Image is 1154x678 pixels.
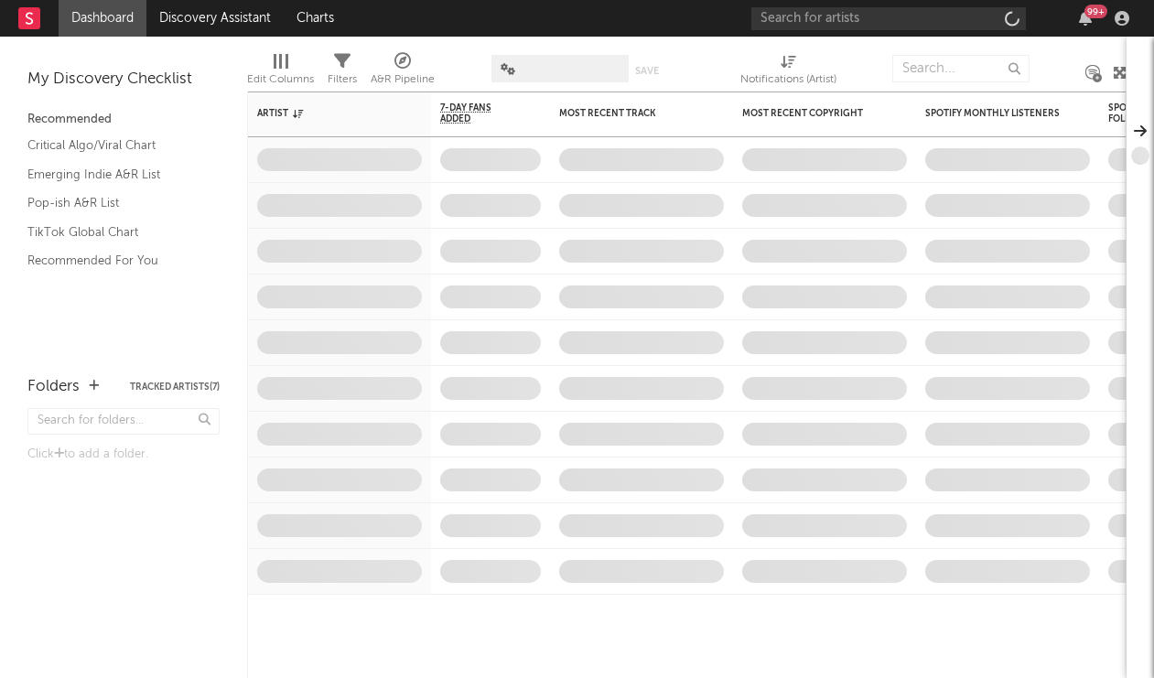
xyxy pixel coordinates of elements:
a: TikTok Global Chart [27,222,201,242]
div: Filters [328,69,357,91]
div: Most Recent Track [559,108,696,119]
a: Pop-ish A&R List [27,193,201,213]
div: Edit Columns [247,69,314,91]
input: Search... [892,55,1030,82]
input: Search for folders... [27,408,220,435]
div: My Discovery Checklist [27,69,220,91]
div: Filters [328,46,357,99]
div: A&R Pipeline [371,46,435,99]
div: Recommended [27,109,220,131]
div: Artist [257,108,394,119]
button: Save [635,66,659,76]
div: Notifications (Artist) [740,46,836,99]
div: Edit Columns [247,46,314,99]
div: Most Recent Copyright [742,108,879,119]
input: Search for artists [751,7,1026,30]
div: A&R Pipeline [371,69,435,91]
a: Critical Algo/Viral Chart [27,135,201,156]
div: 99 + [1084,5,1107,18]
div: Folders [27,376,80,398]
div: Notifications (Artist) [740,69,836,91]
a: Emerging Indie A&R List [27,165,201,185]
button: 99+ [1079,11,1092,26]
div: Click to add a folder. [27,444,220,466]
div: Spotify Monthly Listeners [925,108,1062,119]
a: Recommended For You [27,251,201,271]
span: 7-Day Fans Added [440,102,513,124]
button: Tracked Artists(7) [130,382,220,392]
